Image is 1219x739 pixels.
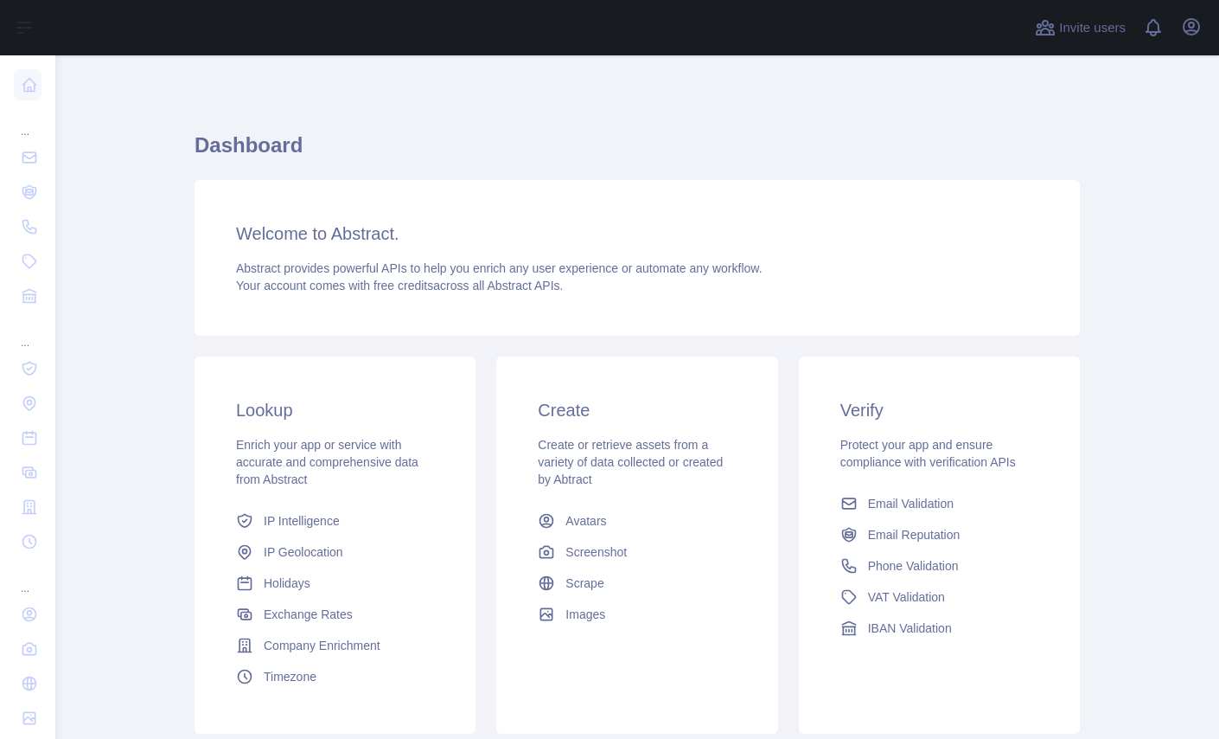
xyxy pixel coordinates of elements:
span: VAT Validation [868,588,945,606]
h3: Welcome to Abstract. [236,222,1038,246]
span: Abstract provides powerful APIs to help you enrich any user experience or automate any workflow. [236,261,763,275]
button: Invite users [1031,14,1129,42]
span: Invite users [1059,18,1126,38]
a: Exchange Rates [229,599,441,630]
span: free credits [373,279,433,292]
span: Images [565,606,605,623]
div: ... [14,561,41,595]
span: Timezone [264,668,316,685]
span: IP Geolocation [264,543,343,561]
a: Images [531,599,743,630]
h3: Verify [840,398,1038,422]
div: ... [14,315,41,350]
a: Email Reputation [833,519,1045,550]
a: IP Geolocation [229,537,441,568]
a: Screenshot [531,537,743,568]
span: Create or retrieve assets from a variety of data collected or created by Abtract [538,438,723,486]
a: IBAN Validation [833,613,1045,644]
span: Email Reputation [868,526,961,543]
a: IP Intelligence [229,505,441,537]
a: Email Validation [833,488,1045,519]
span: Avatars [565,512,606,530]
a: Timezone [229,661,441,692]
span: Scrape [565,575,603,592]
span: Your account comes with across all Abstract APIs. [236,279,563,292]
span: IBAN Validation [868,620,952,637]
span: Screenshot [565,543,627,561]
span: Phone Validation [868,557,959,575]
span: Company Enrichment [264,637,380,654]
div: ... [14,104,41,138]
span: Enrich your app or service with accurate and comprehensive data from Abstract [236,438,418,486]
h3: Create [538,398,736,422]
span: Holidays [264,575,310,592]
span: Protect your app and ensure compliance with verification APIs [840,438,1016,469]
span: Exchange Rates [264,606,353,623]
a: VAT Validation [833,582,1045,613]
a: Scrape [531,568,743,599]
h1: Dashboard [195,132,1080,173]
a: Avatars [531,505,743,537]
span: IP Intelligence [264,512,340,530]
a: Holidays [229,568,441,599]
a: Phone Validation [833,550,1045,582]
h3: Lookup [236,398,434,422]
a: Company Enrichment [229,630,441,661]
span: Email Validation [868,495,954,512]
